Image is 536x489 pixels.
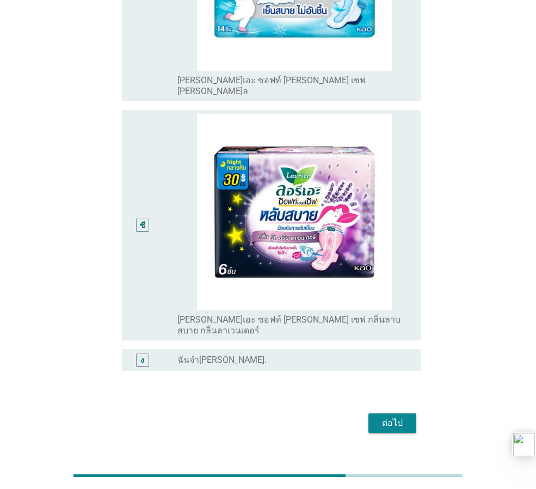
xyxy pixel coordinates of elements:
font: ฉันจำ[PERSON_NAME]. [177,355,267,365]
font: [PERSON_NAME]เอะ ซอฟท์ [PERSON_NAME] เซฟ กลิ่นลาบสบาย กลิ่นลาเวนเดอร์ [177,314,401,336]
button: ต่อไป [368,413,416,433]
font: ซี [140,221,145,230]
font: ต่อไป [382,418,403,428]
font: [PERSON_NAME]เอะ ซอฟท์ [PERSON_NAME] เซฟ [PERSON_NAME]ล [177,75,366,96]
img: 907c4494-56a1-4f88-971e-f027e46929ed-Laurier-Soft-Safe-Good-Dream-Lavender-02.jpg [177,114,412,310]
font: ง [140,355,144,364]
